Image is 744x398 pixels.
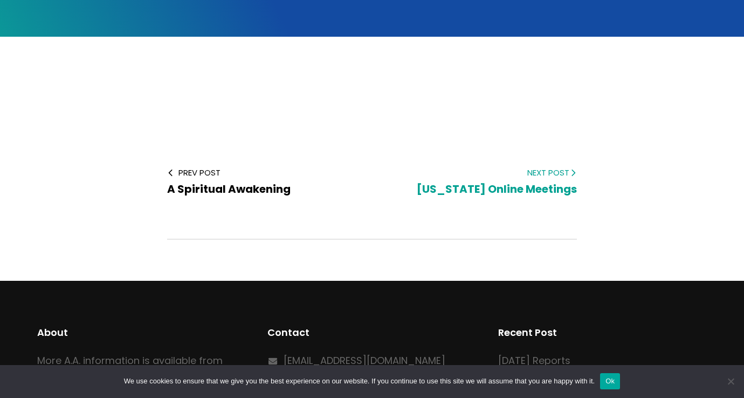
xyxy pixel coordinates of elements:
[37,325,246,340] h2: About
[167,181,291,197] span: A Spiritual Awakening
[498,354,570,367] a: [DATE] Reports
[167,167,355,197] a: Prev Post A Spiritual Awakening
[389,167,577,197] a: Next Post [US_STATE] Online Meetings
[389,167,577,178] span: Next Post
[284,354,445,367] a: [EMAIL_ADDRESS][DOMAIN_NAME]
[725,376,736,387] span: No
[498,325,707,340] h2: Recent Post
[267,325,476,340] h2: Contact
[124,376,595,387] span: We use cookies to ensure that we give you the best experience on our website. If you continue to ...
[600,373,620,389] button: Ok
[167,167,355,178] span: Prev Post
[417,181,577,197] span: [US_STATE] Online Meetings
